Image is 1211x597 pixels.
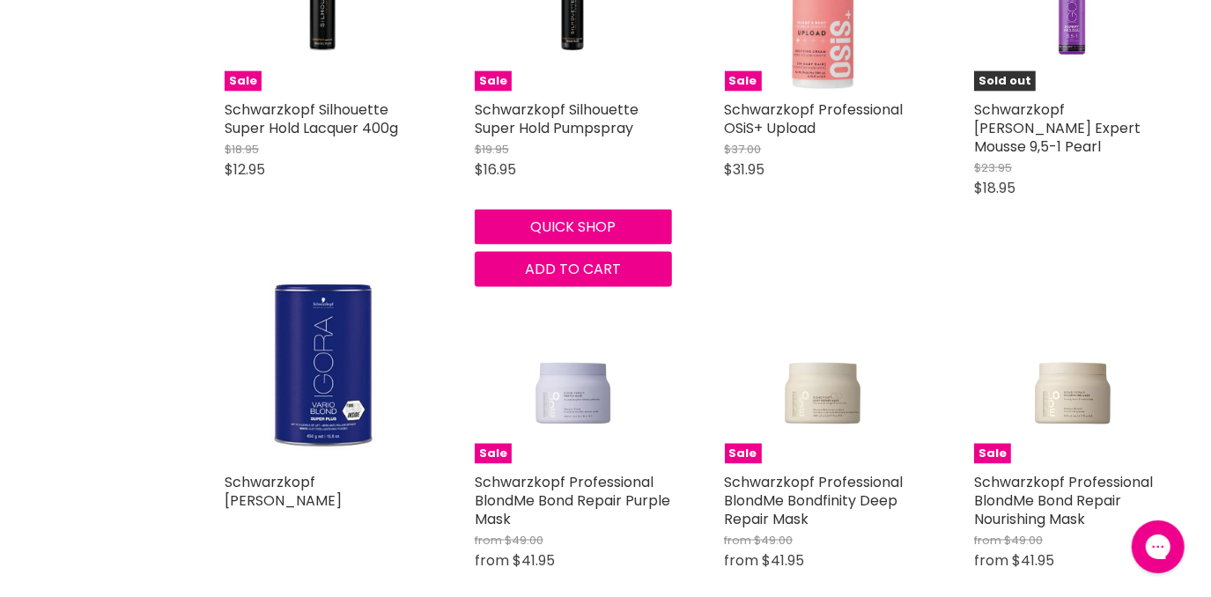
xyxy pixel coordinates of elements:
a: Schwarzkopf Professional BlondMe Bond Repair Purple Mask [475,472,670,529]
span: Sale [974,444,1011,464]
span: $49.00 [755,532,794,549]
span: $41.95 [763,550,805,571]
span: from [725,550,759,571]
a: Schwarzkopf Professional BlondMe Bond Repair Nourishing Mask [974,472,1153,529]
span: $12.95 [225,159,265,180]
span: from [475,532,502,549]
span: from [475,550,509,571]
span: Sale [725,71,762,92]
span: $18.95 [225,141,259,158]
span: $41.95 [513,550,555,571]
span: $49.00 [505,532,543,549]
button: Add to cart [475,252,672,287]
a: Schwarzkopf Silhouette Super Hold Lacquer 400g [225,99,398,138]
iframe: Gorgias live chat messenger [1123,514,1193,579]
span: from [974,532,1001,549]
img: Schwarzkopf Igora Vario Bleach [235,267,410,464]
span: Sale [225,71,262,92]
span: $19.95 [475,141,509,158]
span: $41.95 [1012,550,1054,571]
button: Quick shop [475,210,672,245]
img: Schwarzkopf Professional BlondMe Bond Repair Nourishing Mask [974,291,1171,439]
span: Sale [475,444,512,464]
a: Schwarzkopf [PERSON_NAME] [225,472,342,511]
a: Schwarzkopf Professional BlondMe Bondfinity Deep Repair MaskSale [725,267,922,464]
span: $16.95 [475,159,516,180]
span: $49.00 [1004,532,1043,549]
span: Sold out [974,71,1036,92]
span: from [974,550,1008,571]
img: Schwarzkopf Professional BlondMe Bondfinity Deep Repair Mask [725,291,922,439]
a: Schwarzkopf Professional BlondMe Bondfinity Deep Repair Mask [725,472,904,529]
a: Schwarzkopf Silhouette Super Hold Pumpspray [475,99,639,138]
span: $23.95 [974,159,1012,176]
a: Schwarzkopf Professional BlondMe Bond Repair Purple MaskSale [475,267,672,464]
img: Schwarzkopf Professional BlondMe Bond Repair Purple Mask [475,291,672,439]
a: Schwarzkopf [PERSON_NAME] Expert Mousse 9,5-1 Pearl [974,99,1141,157]
span: $31.95 [725,159,765,180]
span: $18.95 [974,178,1015,198]
span: $37.00 [725,141,762,158]
a: Schwarzkopf Professional OSiS+ Upload [725,99,904,138]
span: from [725,532,752,549]
span: Sale [725,444,762,464]
a: Schwarzkopf Professional BlondMe Bond Repair Nourishing MaskSale [974,267,1171,464]
span: Sale [475,71,512,92]
a: Schwarzkopf Igora Vario Bleach [225,267,422,464]
span: Add to cart [525,259,621,279]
